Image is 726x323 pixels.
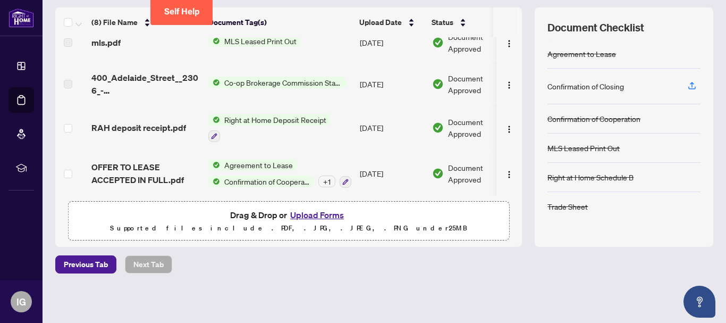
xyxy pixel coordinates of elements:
button: Status IconMLS Leased Print Out [208,35,301,47]
button: Logo [501,76,518,93]
button: Status IconCo-op Brokerage Commission Statement [208,77,346,88]
span: Document Checklist [547,20,644,35]
span: Self Help [164,6,200,16]
img: Status Icon [208,159,220,171]
span: Drag & Drop orUpload FormsSupported files include .PDF, .JPG, .JPEG, .PNG under25MB [69,202,509,241]
button: Open asap [683,286,715,318]
button: Logo [501,119,518,136]
button: Logo [501,34,518,51]
span: Document Approved [448,162,514,185]
span: Agreement to Lease [220,159,297,171]
span: IG [16,294,26,309]
span: OFFER TO LEASE ACCEPTED IN FULL.pdf [91,161,200,186]
div: Right at Home Schedule B [547,171,634,183]
div: MLS Leased Print Out [547,142,620,154]
span: Drag & Drop or [230,208,347,222]
th: Status [427,7,518,37]
th: Upload Date [355,7,427,37]
img: Logo [505,125,513,134]
td: [DATE] [356,22,428,63]
img: Status Icon [208,77,220,88]
button: Upload Forms [287,208,347,222]
th: Document Tag(s) [204,7,355,37]
p: Supported files include .PDF, .JPG, .JPEG, .PNG under 25 MB [75,222,502,235]
span: (8) File Name [91,16,138,28]
span: Document Approved [448,72,514,96]
span: Previous Tab [64,256,108,273]
div: Confirmation of Closing [547,80,624,92]
button: Next Tab [125,255,172,274]
img: Document Status [432,168,444,179]
th: (8) File Name [87,7,204,37]
img: Logo [505,39,513,48]
img: Logo [505,170,513,179]
span: 400_Adelaide_Street__2306_-_Commission_Invoice.pdf [91,71,200,97]
img: Document Status [432,37,444,48]
div: + 1 [318,176,335,187]
img: Document Status [432,122,444,134]
div: Agreement to Lease [547,48,616,60]
button: Status IconAgreement to LeaseStatus IconConfirmation of Cooperation+1 [208,159,351,188]
span: MLS Leased Print Out [220,35,301,47]
span: RAH deposit receipt.pdf [91,121,186,134]
span: mls.pdf [91,36,121,49]
button: Previous Tab [55,255,116,274]
span: Right at Home Deposit Receipt [220,114,331,126]
img: Status Icon [208,35,220,47]
img: Status Icon [208,176,220,187]
img: logo [9,8,34,28]
span: Document Approved [448,31,514,54]
div: Confirmation of Cooperation [547,113,640,125]
div: Trade Sheet [547,201,588,212]
span: Confirmation of Cooperation [220,176,314,187]
img: Document Status [432,78,444,90]
td: [DATE] [356,63,428,105]
span: Status [432,16,453,28]
button: Logo [501,165,518,182]
td: [DATE] [356,105,428,151]
td: [DATE] [356,151,428,196]
span: Upload Date [359,16,402,28]
img: Logo [505,81,513,89]
span: Co-op Brokerage Commission Statement [220,77,346,88]
button: Status IconRight at Home Deposit Receipt [208,114,331,143]
img: Status Icon [208,114,220,126]
span: Document Approved [448,116,514,139]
